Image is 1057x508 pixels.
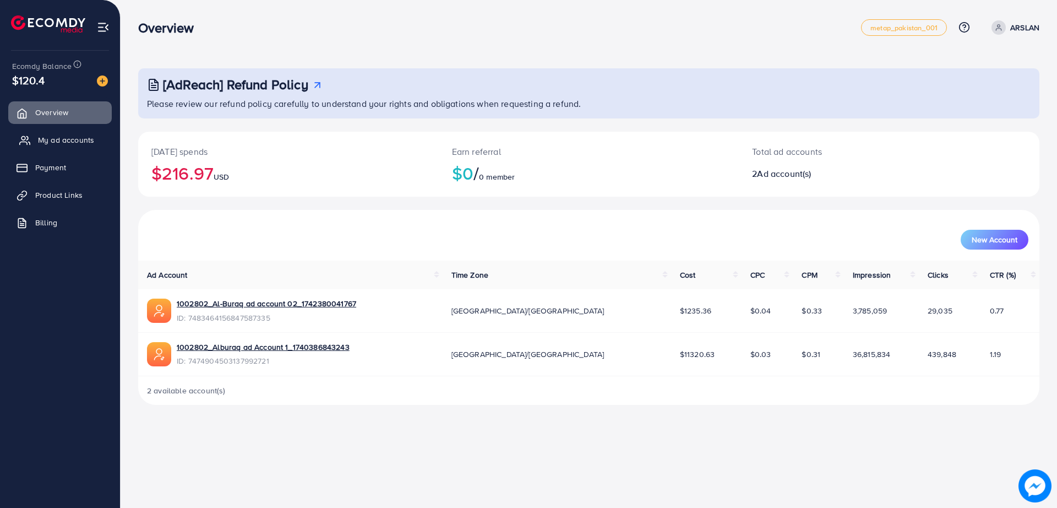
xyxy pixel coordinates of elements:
span: 439,848 [928,349,956,360]
span: Cost [680,269,696,280]
span: Product Links [35,190,83,201]
span: 29,035 [928,305,952,316]
img: logo [11,15,85,33]
p: Please review our refund policy carefully to understand your rights and obligations when requesti... [147,97,1033,110]
p: ARSLAN [1010,21,1039,34]
span: 36,815,834 [853,349,891,360]
span: New Account [972,236,1017,244]
span: $0.04 [750,305,771,316]
img: ic-ads-acc.e4c84228.svg [147,342,171,366]
span: Payment [35,162,66,173]
img: ic-ads-acc.e4c84228.svg [147,299,171,323]
span: CPC [750,269,765,280]
a: metap_pakistan_001 [861,19,947,36]
a: 1002802_Alburaq ad Account 1_1740386843243 [177,342,350,353]
h2: $216.97 [151,163,426,183]
a: 1002802_Al-Buraq ad account 02_1742380041767 [177,298,356,309]
span: Impression [853,269,891,280]
span: 0 member [479,171,515,182]
span: ID: 7474904503137992721 [177,355,350,366]
span: Time Zone [451,269,488,280]
span: CPM [802,269,817,280]
span: $1235.36 [680,305,711,316]
img: image [97,75,108,87]
span: Overview [35,107,68,118]
span: $0.03 [750,349,771,360]
a: Billing [8,212,112,234]
span: $0.31 [802,349,820,360]
span: $11320.63 [680,349,715,360]
span: 3,785,059 [853,305,887,316]
span: $120.4 [12,72,45,88]
a: ARSLAN [987,20,1039,35]
span: Ad account(s) [757,167,811,180]
a: Payment [8,156,112,179]
span: Clicks [928,269,949,280]
span: metap_pakistan_001 [870,24,938,31]
h2: $0 [452,163,726,183]
img: menu [97,21,110,34]
span: Billing [35,217,57,228]
span: Ad Account [147,269,188,280]
p: [DATE] spends [151,145,426,158]
a: My ad accounts [8,129,112,151]
span: [GEOGRAPHIC_DATA]/[GEOGRAPHIC_DATA] [451,349,604,360]
span: 0.77 [990,305,1004,316]
span: CTR (%) [990,269,1016,280]
h2: 2 [752,169,951,179]
span: ID: 7483464156847587335 [177,312,356,323]
p: Earn referral [452,145,726,158]
span: / [473,160,479,186]
h3: [AdReach] Refund Policy [163,77,308,93]
span: [GEOGRAPHIC_DATA]/[GEOGRAPHIC_DATA] [451,305,604,316]
span: USD [214,171,229,182]
a: Overview [8,101,112,123]
h3: Overview [138,20,203,36]
span: 1.19 [990,349,1001,360]
span: 2 available account(s) [147,385,226,396]
a: Product Links [8,184,112,206]
button: New Account [961,230,1028,250]
img: image [1022,473,1048,499]
p: Total ad accounts [752,145,951,158]
span: My ad accounts [38,134,94,145]
span: $0.33 [802,305,822,316]
span: Ecomdy Balance [12,61,72,72]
